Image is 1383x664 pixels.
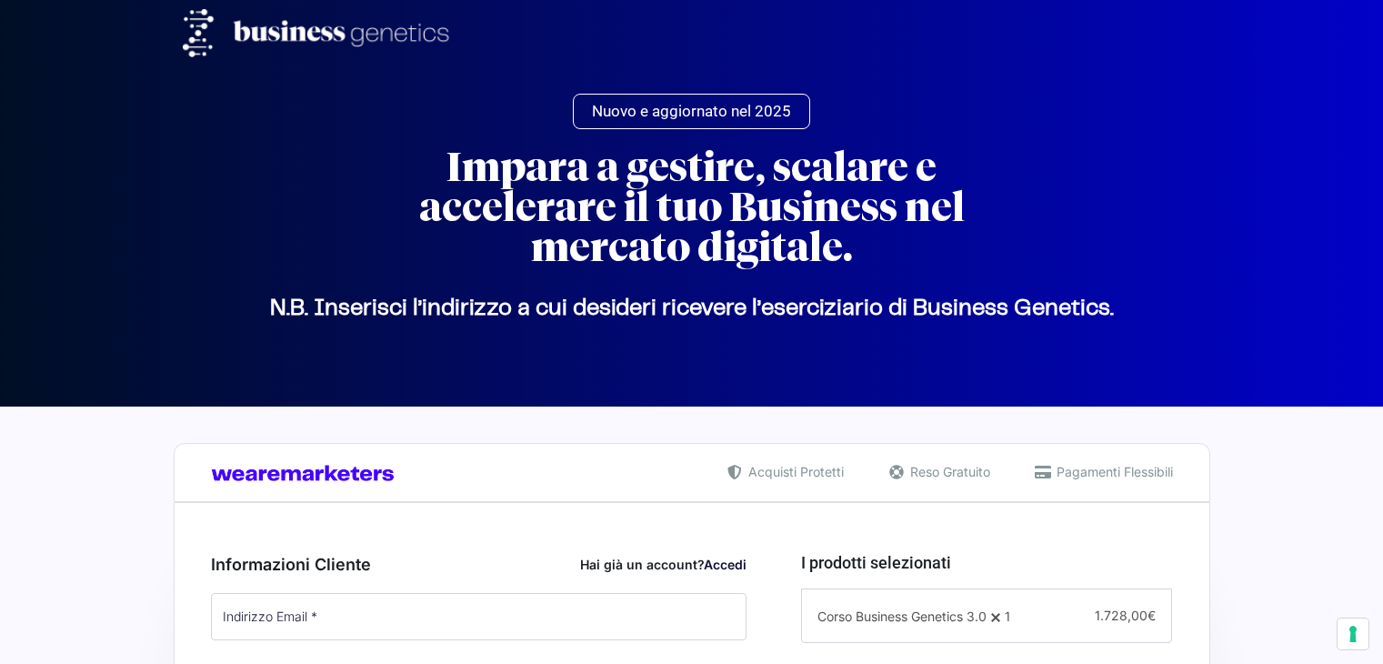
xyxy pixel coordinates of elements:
span: Pagamenti Flessibili [1052,462,1173,481]
span: Corso Business Genetics 3.0 [817,609,987,624]
span: € [1147,608,1156,623]
iframe: Customerly Messenger Launcher [15,593,69,648]
a: Accedi [704,557,747,572]
span: Nuovo e aggiornato nel 2025 [592,104,791,119]
p: N.B. Inserisci l’indirizzo a cui desideri ricevere l’eserciziario di Business Genetics. [183,308,1201,309]
div: Hai già un account? [580,555,747,574]
h3: I prodotti selezionati [801,550,1172,575]
span: Reso Gratuito [906,462,990,481]
span: Acquisti Protetti [744,462,844,481]
input: Indirizzo Email * [211,593,747,640]
button: Le tue preferenze relative al consenso per le tecnologie di tracciamento [1338,619,1368,649]
span: 1 [1005,609,1010,624]
h3: Informazioni Cliente [211,552,747,577]
span: 1.728,00 [1095,608,1156,623]
h2: Impara a gestire, scalare e accelerare il tuo Business nel mercato digitale. [365,147,1019,267]
a: Nuovo e aggiornato nel 2025 [573,94,810,129]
